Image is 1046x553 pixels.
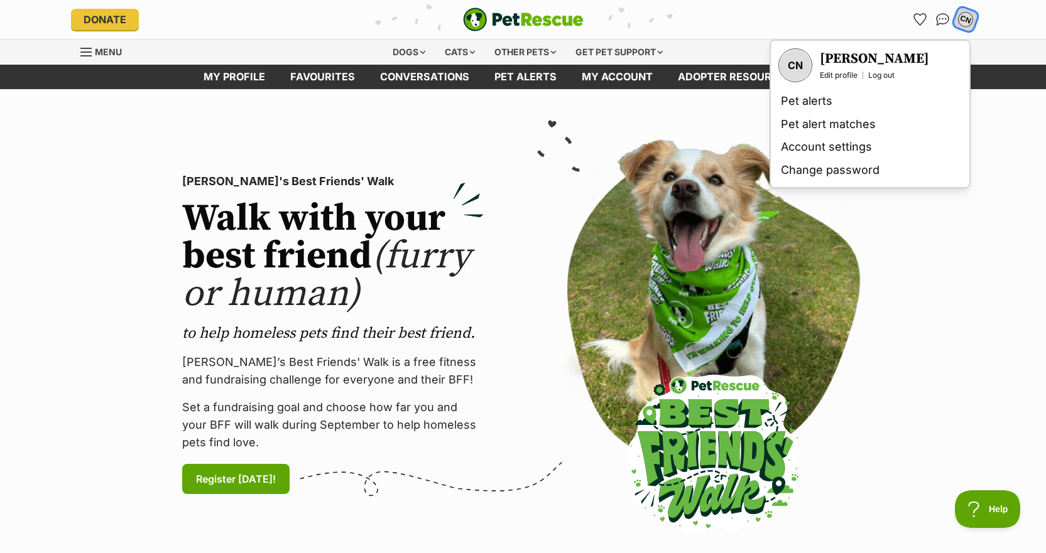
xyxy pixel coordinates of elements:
p: to help homeless pets find their best friend. [182,323,484,343]
a: Edit profile [820,70,858,80]
a: My profile [191,65,278,89]
a: Pet alerts [776,90,964,113]
a: Register [DATE]! [182,464,290,494]
span: Menu [95,46,122,57]
div: Get pet support [567,40,672,65]
a: Log out [868,70,895,80]
a: Account settings [776,136,964,159]
div: CN [957,11,974,28]
a: My account [569,65,665,89]
span: (furry or human) [182,233,471,318]
span: Register [DATE]! [196,471,276,486]
div: Dogs [384,40,434,65]
button: My account [952,6,978,32]
h3: [PERSON_NAME] [820,50,929,68]
a: Donate [71,9,139,30]
p: [PERSON_NAME]'s Best Friends' Walk [182,173,484,190]
a: Pet alert matches [776,113,964,136]
a: Your profile [820,50,929,68]
p: [PERSON_NAME]’s Best Friends' Walk is a free fitness and fundraising challenge for everyone and t... [182,353,484,389]
iframe: Help Scout Beacon - Open [955,490,1021,528]
a: Pet alerts [482,65,569,89]
a: PetRescue [463,8,584,31]
a: conversations [368,65,482,89]
img: logo-e224e6f780fb5917bec1dbf3a21bbac754714ae5b6737aabdf751b685950b380.svg [463,8,584,31]
a: Favourites [278,65,368,89]
div: Cats [436,40,484,65]
a: Your profile [778,48,812,82]
a: Change password [776,159,964,182]
h2: Walk with your best friend [182,200,484,313]
div: CN [780,50,811,81]
a: Favourites [910,9,930,30]
a: Menu [80,40,131,62]
a: Conversations [933,9,953,30]
a: Adopter resources [665,65,805,89]
div: Other pets [486,40,565,65]
p: Set a fundraising goal and choose how far you and your BFF will walk during September to help hom... [182,399,484,451]
img: chat-41dd97257d64d25036548639549fe6c8038ab92f7586957e7f3b1b290dea8141.svg [936,13,949,26]
ul: Account quick links [910,9,976,30]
